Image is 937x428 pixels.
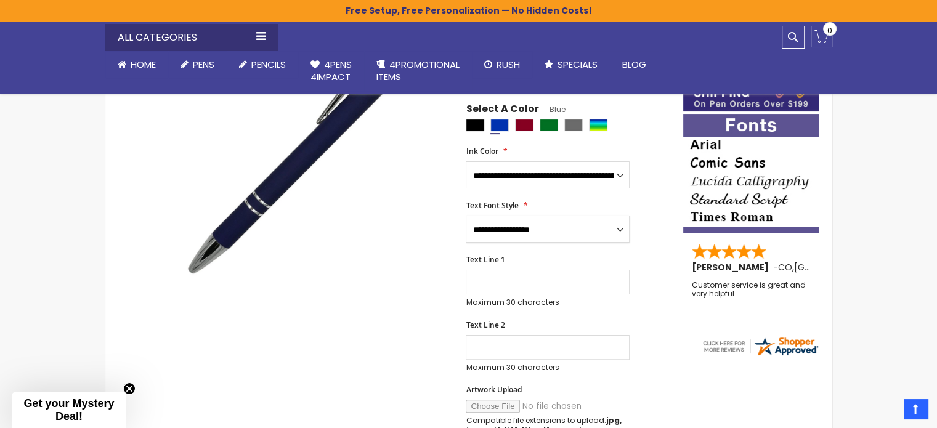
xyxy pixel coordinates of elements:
[105,51,168,78] a: Home
[131,58,156,71] span: Home
[532,51,610,78] a: Specials
[466,320,505,330] span: Text Line 2
[23,397,114,422] span: Get your Mystery Deal!
[472,51,532,78] a: Rush
[193,58,214,71] span: Pens
[701,349,819,360] a: 4pens.com certificate URL
[376,58,460,83] span: 4PROMOTIONAL ITEMS
[105,24,278,51] div: All Categories
[564,119,583,131] div: Grey
[12,392,126,428] div: Get your Mystery Deal!Close teaser
[827,25,832,36] span: 0
[490,119,509,131] div: Blue
[835,395,937,428] iframe: Google Customer Reviews
[794,261,885,273] span: [GEOGRAPHIC_DATA]
[251,58,286,71] span: Pencils
[466,297,630,307] p: Maximum 30 characters
[364,51,472,91] a: 4PROMOTIONALITEMS
[168,10,449,292] img: regal_rubber_blue_n_3_1_3.jpg
[168,51,227,78] a: Pens
[811,26,832,47] a: 0
[589,119,607,131] div: Assorted
[466,384,521,395] span: Artwork Upload
[515,119,533,131] div: Burgundy
[466,200,518,211] span: Text Font Style
[466,363,630,373] p: Maximum 30 characters
[466,119,484,131] div: Black
[466,102,538,119] span: Select A Color
[540,119,558,131] div: Green
[310,58,352,83] span: 4Pens 4impact
[558,58,598,71] span: Specials
[123,382,136,395] button: Close teaser
[683,114,819,233] img: font-personalization-examples
[497,58,520,71] span: Rush
[298,51,364,91] a: 4Pens4impact
[692,281,811,307] div: Customer service is great and very helpful
[227,51,298,78] a: Pencils
[778,261,792,273] span: CO
[610,51,659,78] a: Blog
[701,335,819,357] img: 4pens.com widget logo
[466,146,498,156] span: Ink Color
[773,261,885,273] span: - ,
[466,254,505,265] span: Text Line 1
[692,261,773,273] span: [PERSON_NAME]
[622,58,646,71] span: Blog
[538,104,565,115] span: Blue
